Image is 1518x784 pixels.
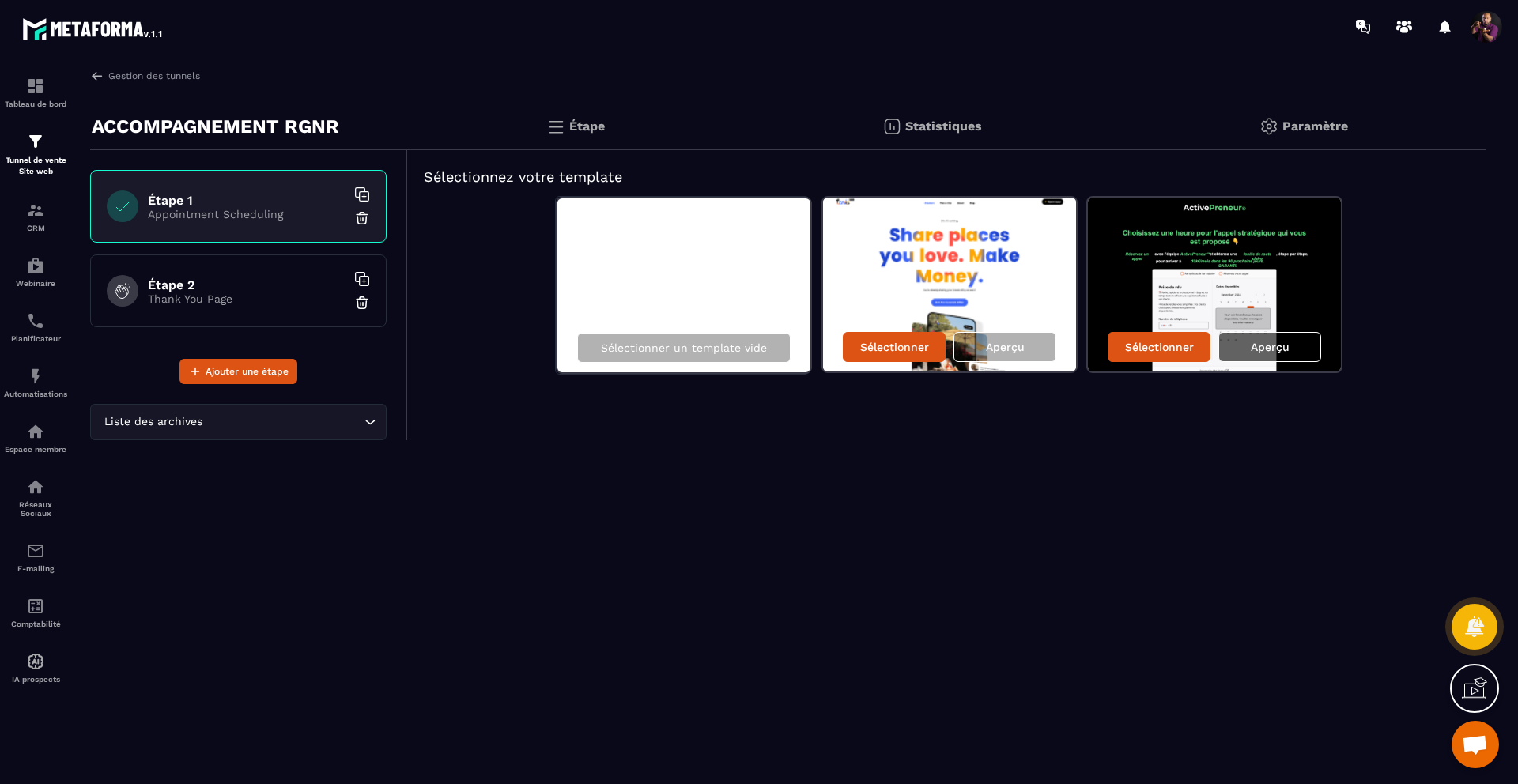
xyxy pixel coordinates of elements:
[4,675,67,684] p: IA prospects
[4,390,67,398] p: Automatisations
[26,132,45,151] img: formation
[4,334,67,343] p: Planificateur
[860,341,929,353] p: Sélectionner
[1125,341,1194,353] p: Sélectionner
[601,341,767,354] p: Sélectionner un template vide
[148,193,346,208] h6: Étape 1
[1251,341,1290,353] p: Aperçu
[148,277,346,292] h6: Étape 2
[92,111,339,142] p: ACCOMPAGNEMENT RGNR
[26,311,45,330] img: scheduler
[424,166,1471,188] h5: Sélectionnez votre template
[4,189,67,244] a: formationformationCRM
[26,477,45,496] img: social-network
[100,413,206,431] span: Liste des archives
[4,465,67,530] a: social-networksocial-networkRéseaux Sociaux
[26,652,45,671] img: automations
[90,69,104,83] img: arrow
[882,117,901,136] img: stats.20deebd0.svg
[986,341,1025,353] p: Aperçu
[4,100,67,108] p: Tableau de bord
[4,120,67,189] a: formationformationTunnel de vente Site web
[354,210,370,226] img: trash
[26,422,45,441] img: automations
[26,77,45,96] img: formation
[4,279,67,288] p: Webinaire
[206,413,361,431] input: Search for option
[4,355,67,410] a: automationsautomationsAutomatisations
[4,500,67,518] p: Réseaux Sociaux
[26,201,45,220] img: formation
[4,445,67,454] p: Espace membre
[26,367,45,386] img: automations
[179,359,297,384] button: Ajouter une étape
[1259,117,1278,136] img: setting-gr.5f69749f.svg
[4,585,67,640] a: accountantaccountantComptabilité
[1452,721,1499,768] div: Ouvrir le chat
[569,119,605,134] p: Étape
[148,292,346,305] p: Thank You Page
[4,155,67,177] p: Tunnel de vente Site web
[22,14,164,43] img: logo
[90,404,387,440] div: Search for option
[354,295,370,311] img: trash
[546,117,565,136] img: bars.0d591741.svg
[905,119,982,134] p: Statistiques
[1282,119,1348,134] p: Paramètre
[26,256,45,275] img: automations
[4,224,67,232] p: CRM
[4,410,67,465] a: automationsautomationsEspace membre
[4,65,67,120] a: formationformationTableau de bord
[26,597,45,616] img: accountant
[4,530,67,585] a: emailemailE-mailing
[148,208,346,220] p: Appointment Scheduling
[26,541,45,560] img: email
[4,244,67,300] a: automationsautomationsWebinaire
[823,198,1076,371] img: image
[4,564,67,573] p: E-mailing
[90,69,200,83] a: Gestion des tunnels
[1088,198,1341,371] img: image
[4,620,67,628] p: Comptabilité
[4,300,67,355] a: schedulerschedulerPlanificateur
[206,364,289,379] span: Ajouter une étape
